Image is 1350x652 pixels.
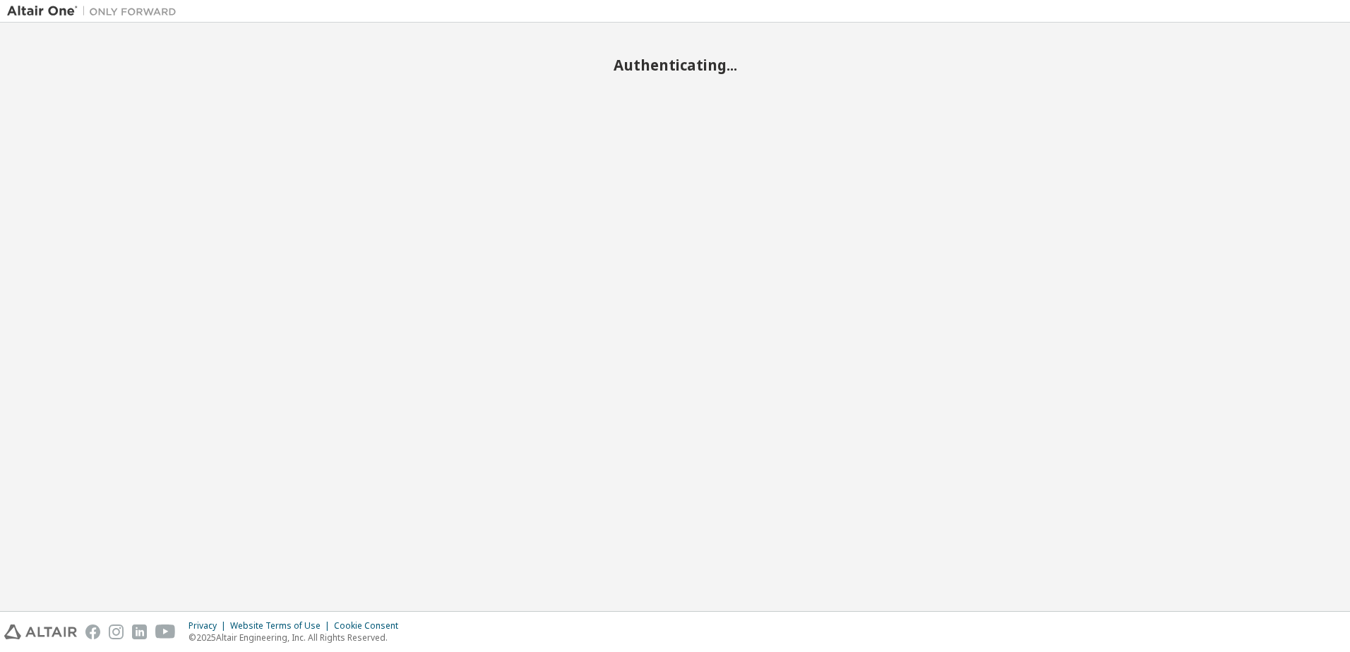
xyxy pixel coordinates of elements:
[4,624,77,639] img: altair_logo.svg
[132,624,147,639] img: linkedin.svg
[230,620,334,632] div: Website Terms of Use
[189,632,407,644] p: © 2025 Altair Engineering, Inc. All Rights Reserved.
[109,624,124,639] img: instagram.svg
[85,624,100,639] img: facebook.svg
[7,56,1343,74] h2: Authenticating...
[189,620,230,632] div: Privacy
[7,4,184,18] img: Altair One
[334,620,407,632] div: Cookie Consent
[155,624,176,639] img: youtube.svg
